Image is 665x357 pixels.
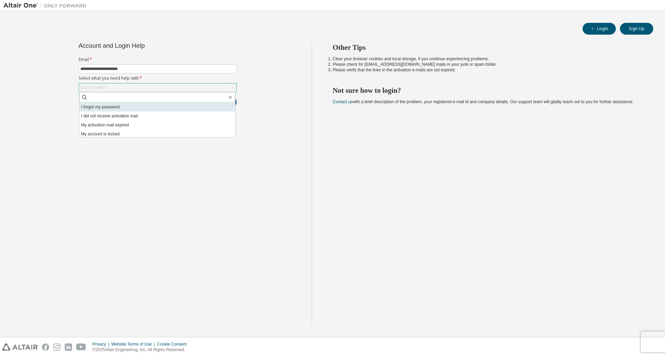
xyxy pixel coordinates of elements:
h2: Other Tips [333,43,641,52]
div: Click to select [80,85,106,90]
li: Please check for [EMAIL_ADDRESS][DOMAIN_NAME] mails in your junk or spam folder. [333,62,641,67]
div: Privacy [92,341,111,347]
button: Login [583,23,616,35]
img: youtube.svg [76,343,86,351]
img: instagram.svg [53,343,61,351]
div: Website Terms of Use [111,341,157,347]
button: Sign Up [620,23,653,35]
div: Click to select [79,83,236,92]
label: Email [79,57,237,62]
img: altair_logo.svg [2,343,38,351]
img: Altair One [3,2,90,9]
span: with a brief description of the problem, your registered e-mail id and company details. Our suppo... [333,99,633,104]
p: © 2025 Altair Engineering, Inc. All Rights Reserved. [92,347,191,353]
li: Clear your browser cookies and local storage, if you continue experiencing problems. [333,56,641,62]
li: Please verify that the links in the activation e-mails are not expired. [333,67,641,73]
img: facebook.svg [42,343,49,351]
li: I forgot my password [79,102,235,111]
h2: Not sure how to login? [333,86,641,95]
label: Select what you need help with [79,75,237,81]
a: Contact us [333,99,353,104]
div: Account and Login Help [79,43,205,48]
div: Cookie Consent [157,341,190,347]
img: linkedin.svg [65,343,72,351]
